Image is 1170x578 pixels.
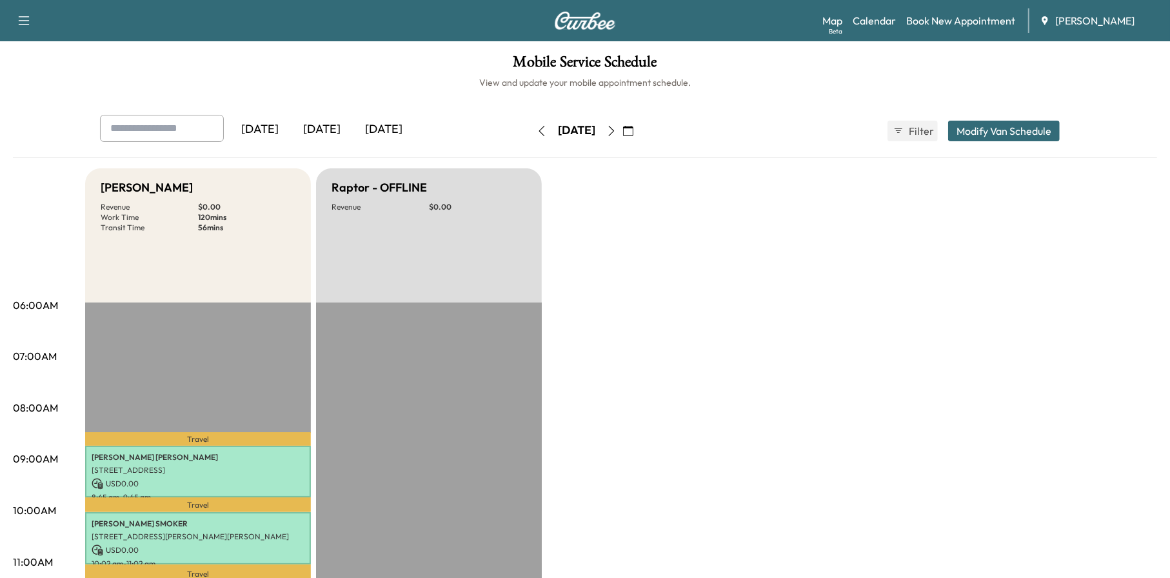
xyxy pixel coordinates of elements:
[13,297,58,313] p: 06:00AM
[92,478,304,490] p: USD 0.00
[1055,13,1135,28] span: [PERSON_NAME]
[887,121,938,141] button: Filter
[13,54,1157,76] h1: Mobile Service Schedule
[92,544,304,556] p: USD 0.00
[13,76,1157,89] h6: View and update your mobile appointment schedule.
[332,179,427,197] h5: Raptor - OFFLINE
[92,452,304,463] p: [PERSON_NAME] [PERSON_NAME]
[906,13,1015,28] a: Book New Appointment
[229,115,291,144] div: [DATE]
[92,532,304,542] p: [STREET_ADDRESS][PERSON_NAME][PERSON_NAME]
[13,503,56,518] p: 10:00AM
[101,202,198,212] p: Revenue
[13,451,58,466] p: 09:00AM
[92,559,304,569] p: 10:02 am - 11:02 am
[353,115,415,144] div: [DATE]
[198,212,295,223] p: 120 mins
[92,465,304,475] p: [STREET_ADDRESS]
[829,26,842,36] div: Beta
[101,223,198,233] p: Transit Time
[198,202,295,212] p: $ 0.00
[101,212,198,223] p: Work Time
[332,202,429,212] p: Revenue
[558,123,595,139] div: [DATE]
[85,497,311,512] p: Travel
[948,121,1060,141] button: Modify Van Schedule
[13,348,57,364] p: 07:00AM
[853,13,896,28] a: Calendar
[554,12,616,30] img: Curbee Logo
[198,223,295,233] p: 56 mins
[822,13,842,28] a: MapBeta
[92,492,304,503] p: 8:45 am - 9:45 am
[909,123,932,139] span: Filter
[13,400,58,415] p: 08:00AM
[291,115,353,144] div: [DATE]
[85,432,311,445] p: Travel
[92,519,304,529] p: [PERSON_NAME] SMOKER
[13,554,53,570] p: 11:00AM
[101,179,193,197] h5: [PERSON_NAME]
[429,202,526,212] p: $ 0.00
